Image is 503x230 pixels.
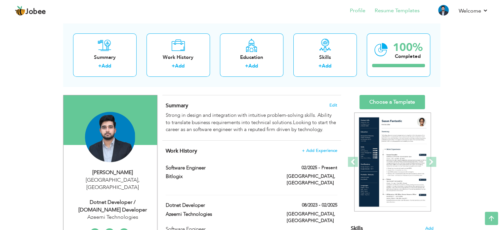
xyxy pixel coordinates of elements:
[172,63,175,69] label: +
[287,211,337,224] label: [GEOGRAPHIC_DATA], [GEOGRAPHIC_DATA]
[438,5,449,16] img: Profile Img
[68,213,157,221] div: Azeemi Technologies
[68,169,157,176] div: [PERSON_NAME]
[166,112,337,133] div: Strong in design and integration with intuitive problem-solving skills. Ability to translate busi...
[166,202,277,209] label: Dotnet Developer
[98,63,102,69] label: +
[15,6,46,16] a: Jobee
[302,164,337,171] label: 02/2025 - Present
[329,103,337,108] span: Edit
[25,8,46,16] span: Jobee
[375,7,420,15] a: Resume Templates
[102,63,111,69] a: Add
[393,53,423,60] div: Completed
[138,176,140,184] span: ,
[166,148,337,154] h4: This helps to show the companies you have worked for.
[350,7,365,15] a: Profile
[245,63,248,69] label: +
[68,199,157,214] div: Dotnet Developer / [DOMAIN_NAME] Developer
[322,63,331,69] a: Add
[15,6,25,16] img: jobee.io
[166,147,197,155] span: Work History
[175,63,185,69] a: Add
[287,173,337,186] label: [GEOGRAPHIC_DATA], [GEOGRAPHIC_DATA]
[166,164,277,171] label: Software Engineer
[68,176,157,192] div: [GEOGRAPHIC_DATA] [GEOGRAPHIC_DATA]
[166,173,277,180] label: Bitlogix
[302,148,337,153] span: + Add Experience
[166,211,277,218] label: Azeemi Technologies
[152,54,205,61] div: Work History
[359,95,425,109] a: Choose a Template
[78,54,131,61] div: Summary
[85,112,135,162] img: Muhammad Waqas
[248,63,258,69] a: Add
[318,63,322,69] label: +
[302,202,337,208] label: 08/2023 - 02/2025
[459,7,488,15] a: Welcome
[299,54,352,61] div: Skills
[166,102,337,109] h4: Adding a summary is a quick and easy way to highlight your experience and interests.
[393,42,423,53] div: 100%
[166,102,188,109] span: Summary
[225,54,278,61] div: Education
